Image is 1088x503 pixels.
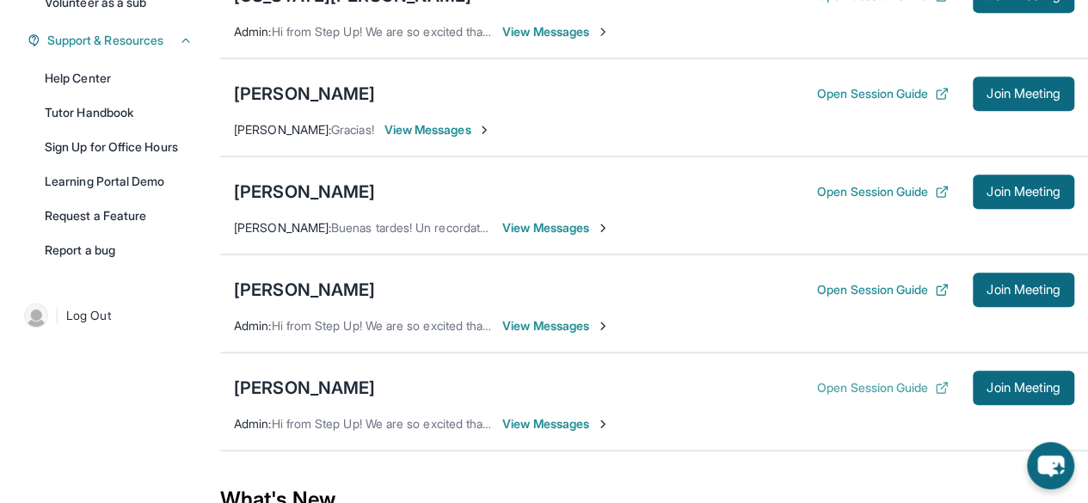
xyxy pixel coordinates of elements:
a: |Log Out [17,297,203,334]
button: Join Meeting [973,175,1074,209]
div: [PERSON_NAME] [234,278,375,302]
span: Join Meeting [987,383,1060,393]
a: Learning Portal Demo [34,166,203,197]
span: Join Meeting [987,187,1060,197]
button: Join Meeting [973,77,1074,111]
img: Chevron-Right [477,123,491,137]
span: View Messages [384,121,492,138]
button: Open Session Guide [817,85,949,102]
span: View Messages [502,317,610,334]
a: Tutor Handbook [34,97,203,128]
a: Request a Feature [34,200,203,231]
button: Open Session Guide [817,281,949,298]
span: View Messages [502,415,610,432]
span: | [55,305,59,326]
span: [PERSON_NAME] : [234,122,331,137]
div: [PERSON_NAME] [234,376,375,400]
span: Join Meeting [987,285,1060,295]
button: chat-button [1027,442,1074,489]
span: Admin : [234,416,271,431]
a: Report a bug [34,235,203,266]
img: Chevron-Right [596,25,610,39]
button: Support & Resources [40,32,193,49]
button: Join Meeting [973,273,1074,307]
a: Help Center [34,63,203,94]
span: View Messages [502,219,610,236]
img: Chevron-Right [596,417,610,431]
a: Sign Up for Office Hours [34,132,203,163]
span: Admin : [234,318,271,333]
span: Support & Resources [47,32,163,49]
span: Admin : [234,24,271,39]
span: Log Out [66,307,111,324]
button: Open Session Guide [817,379,949,396]
button: Open Session Guide [817,183,949,200]
div: [PERSON_NAME] [234,180,375,204]
button: Join Meeting [973,371,1074,405]
span: Buenas tardes! Un recordatorio de que [PERSON_NAME] tiene tutoría el día [PERSON_NAME] a las 5:00pm [331,220,913,235]
div: [PERSON_NAME] [234,82,375,106]
img: Chevron-Right [596,319,610,333]
span: [PERSON_NAME] : [234,220,331,235]
span: View Messages [502,23,610,40]
img: Chevron-Right [596,221,610,235]
span: Gracias! [331,122,374,137]
span: Join Meeting [987,89,1060,99]
img: user-img [24,304,48,328]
